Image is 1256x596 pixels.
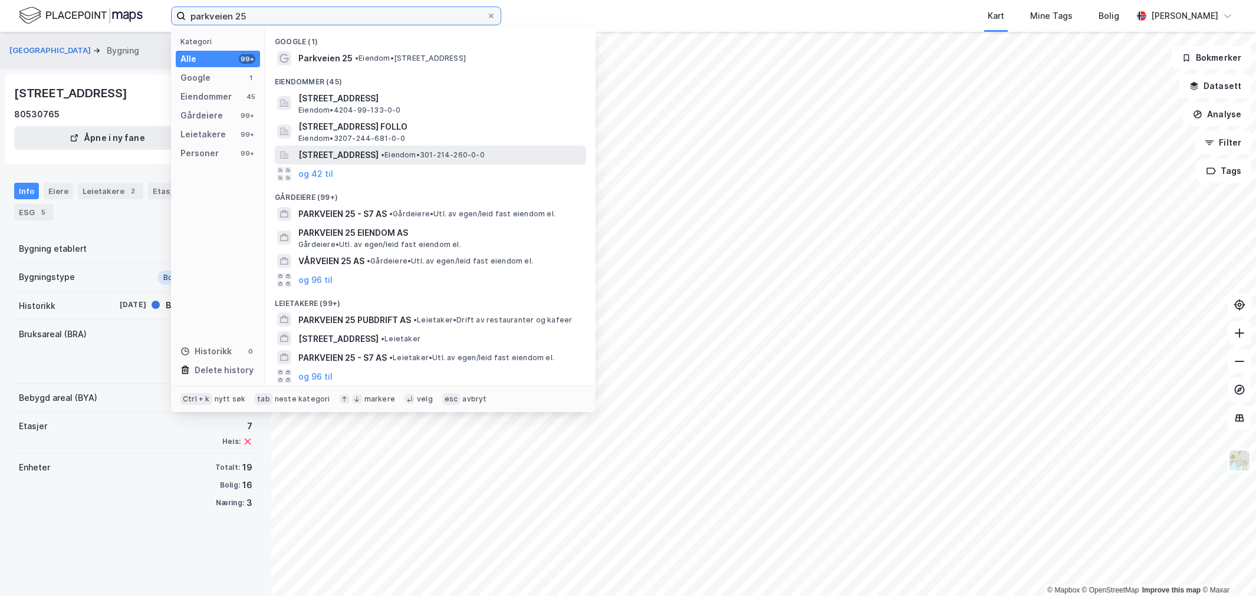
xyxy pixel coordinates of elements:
[389,209,555,219] span: Gårdeiere • Utl. av egen/leid fast eiendom el.
[1151,9,1218,23] div: [PERSON_NAME]
[19,419,47,433] div: Etasjer
[180,108,223,123] div: Gårdeiere
[298,207,387,221] span: PARKVEIEN 25 - S7 AS
[242,460,252,475] div: 19
[355,54,359,62] span: •
[381,334,420,344] span: Leietaker
[1030,9,1073,23] div: Mine Tags
[180,52,196,66] div: Alle
[99,299,146,310] div: [DATE]
[1082,586,1139,594] a: OpenStreetMap
[265,289,596,311] div: Leietakere (99+)
[216,498,244,508] div: Næring:
[381,150,485,160] span: Eiendom • 301-214-260-0-0
[298,167,333,181] button: og 42 til
[19,299,55,313] div: Historikk
[1179,74,1251,98] button: Datasett
[127,185,139,197] div: 2
[180,71,211,85] div: Google
[239,54,255,64] div: 99+
[298,273,333,287] button: og 96 til
[186,7,486,25] input: Søk på adresse, matrikkel, gårdeiere, leietakere eller personer
[246,347,255,356] div: 0
[381,150,384,159] span: •
[19,327,87,341] div: Bruksareal (BRA)
[220,480,240,490] div: Bolig:
[298,254,364,268] span: VÅRVEIEN 25 AS
[298,313,411,327] span: PARKVEIEN 25 PUBDRIFT AS
[265,28,596,49] div: Google (1)
[14,107,60,121] div: 80530765
[1183,103,1251,126] button: Analyse
[413,315,417,324] span: •
[14,183,39,199] div: Info
[180,393,212,405] div: Ctrl + k
[442,393,461,405] div: esc
[153,186,225,196] div: Etasjer og enheter
[78,183,143,199] div: Leietakere
[298,148,379,162] span: [STREET_ADDRESS]
[180,37,260,46] div: Kategori
[1197,539,1256,596] div: Kontrollprogram for chat
[14,204,54,220] div: ESG
[265,68,596,89] div: Eiendommer (45)
[462,394,486,404] div: avbryt
[255,393,272,405] div: tab
[180,344,232,358] div: Historikk
[180,127,226,141] div: Leietakere
[14,84,130,103] div: [STREET_ADDRESS]
[19,5,143,26] img: logo.f888ab2527a4732fd821a326f86c7f29.svg
[413,315,572,325] span: Leietaker • Drift av restauranter og kafeer
[275,394,330,404] div: neste kategori
[37,206,49,218] div: 5
[298,369,333,383] button: og 96 til
[1047,586,1080,594] a: Mapbox
[355,54,466,63] span: Eiendom • [STREET_ADDRESS]
[239,130,255,139] div: 99+
[19,270,75,284] div: Bygningstype
[19,242,87,256] div: Bygning etablert
[1142,586,1201,594] a: Improve this map
[298,51,353,65] span: Parkveien 25
[389,353,554,363] span: Leietaker • Utl. av egen/leid fast eiendom el.
[389,353,393,362] span: •
[180,90,232,104] div: Eiendommer
[298,106,401,115] span: Eiendom • 4204-99-133-0-0
[222,437,241,446] div: Heis:
[367,256,533,266] span: Gårdeiere • Utl. av egen/leid fast eiendom el.
[265,183,596,205] div: Gårdeiere (99+)
[239,111,255,120] div: 99+
[1195,131,1251,154] button: Filter
[242,478,252,492] div: 16
[166,298,252,312] div: Bygning er tatt i bruk
[298,351,387,365] span: PARKVEIEN 25 - S7 AS
[215,394,246,404] div: nytt søk
[1172,46,1251,70] button: Bokmerker
[988,9,1004,23] div: Kart
[381,334,384,343] span: •
[9,45,93,57] button: [GEOGRAPHIC_DATA]
[19,391,97,405] div: Bebygd areal (BYA)
[246,73,255,83] div: 1
[298,332,379,346] span: [STREET_ADDRESS]
[298,240,461,249] span: Gårdeiere • Utl. av egen/leid fast eiendom el.
[364,394,395,404] div: markere
[19,460,50,475] div: Enheter
[246,496,252,510] div: 3
[417,394,433,404] div: velg
[239,149,255,158] div: 99+
[215,463,240,472] div: Totalt:
[44,183,73,199] div: Eiere
[367,256,370,265] span: •
[222,419,252,433] div: 7
[195,363,254,377] div: Delete history
[107,44,139,58] div: Bygning
[1228,449,1251,472] img: Z
[14,126,200,150] button: Åpne i ny fane
[180,146,219,160] div: Personer
[1196,159,1251,183] button: Tags
[246,92,255,101] div: 45
[1197,539,1256,596] iframe: Chat Widget
[298,226,581,240] span: PARKVEIEN 25 EIENDOM AS
[298,134,405,143] span: Eiendom • 3207-244-681-0-0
